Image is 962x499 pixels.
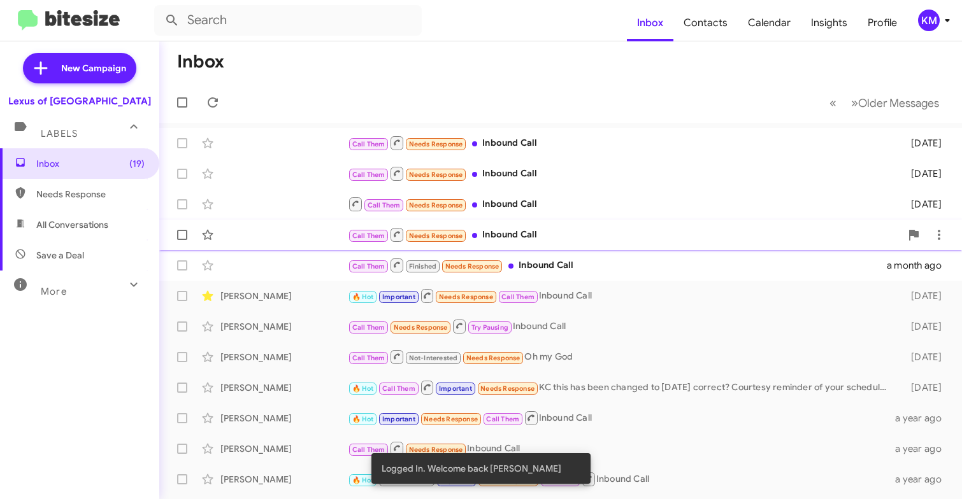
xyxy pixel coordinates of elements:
span: Needs Response [409,171,463,179]
span: Call Them [368,201,401,209]
div: a year ago [895,473,952,486]
span: Call Them [352,354,385,362]
span: (19) [129,157,145,170]
button: KM [907,10,948,31]
div: [DATE] [895,198,952,211]
input: Search [154,5,422,36]
span: Call Them [352,171,385,179]
div: [DATE] [895,320,952,333]
span: Call Them [501,293,535,301]
span: Important [382,293,415,301]
span: Needs Response [394,323,448,332]
div: [PERSON_NAME] [220,381,348,394]
span: Needs Response [439,293,493,301]
span: Call Them [352,140,385,148]
h1: Inbox [177,52,224,72]
span: Needs Response [445,262,499,271]
div: Lexus of [GEOGRAPHIC_DATA] [8,95,151,108]
div: [PERSON_NAME] [220,412,348,425]
span: Call Them [352,262,385,271]
div: [DATE] [895,137,952,150]
div: Inbound Call [348,318,895,334]
span: Call Them [352,232,385,240]
div: Inbound Call [348,410,895,426]
span: Logged In. Welcome back [PERSON_NAME] [382,462,561,475]
span: » [851,95,858,111]
span: Needs Response [36,188,145,200]
div: [PERSON_NAME] [220,442,348,455]
div: [PERSON_NAME] [220,351,348,363]
span: Needs Response [466,354,520,362]
span: Call Them [352,323,385,332]
a: Profile [858,4,907,41]
div: [DATE] [895,290,952,302]
div: Inbound Call [348,135,895,151]
span: Labels [41,128,78,139]
a: New Campaign [23,53,136,83]
span: Needs Response [409,140,463,148]
div: [DATE] [895,381,952,394]
div: Inbound Call [348,165,895,181]
span: 🔥 Hot [352,476,374,484]
div: Oh my God [348,349,895,365]
span: Needs Response [480,384,535,393]
span: Try Pausing [471,323,508,332]
button: Next [844,90,947,116]
button: Previous [822,90,844,116]
div: KM [918,10,940,31]
span: New Campaign [61,62,126,74]
span: Call Them [382,384,415,393]
a: Contacts [673,4,738,41]
span: 🔥 Hot [352,384,374,393]
span: « [829,95,836,111]
div: a month ago [887,259,952,272]
span: Save a Deal [36,249,84,262]
span: Finished [409,262,437,271]
span: Not-Interested [409,354,458,362]
span: Important [439,384,472,393]
a: Inbox [627,4,673,41]
span: All Conversations [36,218,108,231]
span: Call Them [486,415,519,423]
div: KC this has been changed to [DATE] correct? Courtesy reminder of your scheduled service appointme... [348,379,895,395]
div: [DATE] [895,351,952,363]
span: Older Messages [858,96,939,110]
div: a year ago [895,442,952,455]
div: Inbound Call [348,440,895,456]
div: Inbound Call [348,288,895,304]
div: [DATE] [895,167,952,180]
div: Inbound Call [348,257,887,273]
div: a year ago [895,412,952,425]
div: [PERSON_NAME] [220,290,348,302]
div: [PERSON_NAME] [220,473,348,486]
div: [PERSON_NAME] [220,320,348,333]
span: Call Them [352,446,385,454]
span: Inbox [36,157,145,170]
span: More [41,286,67,297]
div: Inbound Call [348,227,901,242]
a: Insights [801,4,858,41]
span: 🔥 Hot [352,415,374,423]
span: Needs Response [409,201,463,209]
span: Needs Response [409,232,463,240]
div: Inbound Call [348,196,895,212]
span: Important [382,415,415,423]
span: Needs Response [424,415,478,423]
a: Calendar [738,4,801,41]
div: Inbound Call [348,471,895,487]
nav: Page navigation example [822,90,947,116]
span: 🔥 Hot [352,293,374,301]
